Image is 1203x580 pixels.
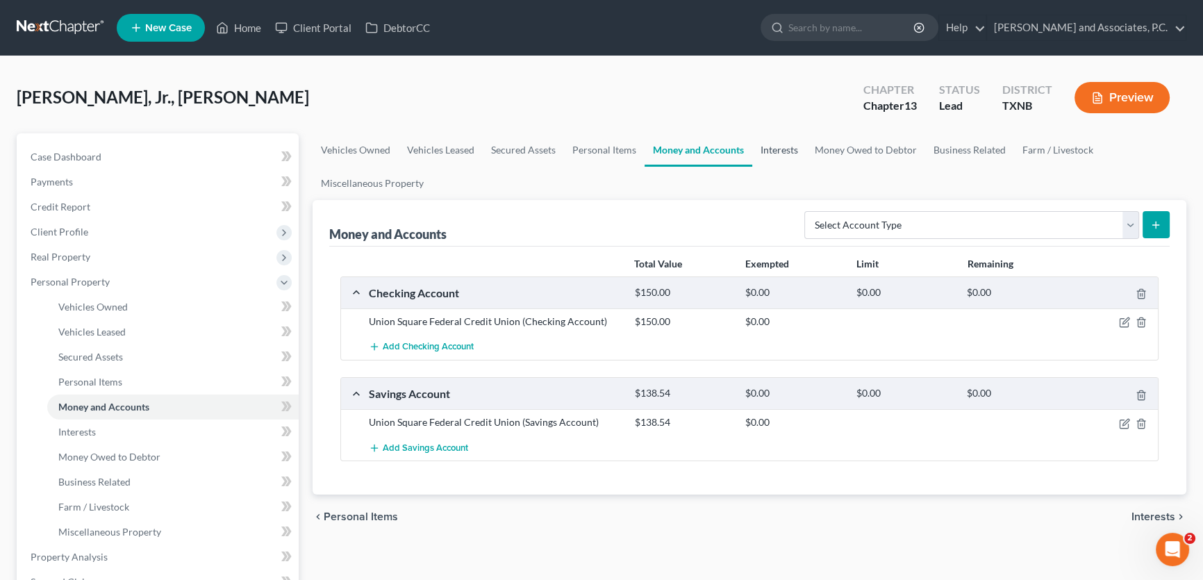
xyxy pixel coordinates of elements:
span: [PERSON_NAME], Jr., [PERSON_NAME] [17,87,309,107]
span: 13 [904,99,917,112]
div: $0.00 [738,387,849,400]
div: Chapter [863,82,917,98]
div: Money and Accounts [329,226,447,242]
div: $150.00 [628,315,738,329]
a: Farm / Livestock [1014,133,1102,167]
div: District [1002,82,1052,98]
span: Interests [58,426,96,438]
a: Property Analysis [19,545,299,570]
span: Personal Property [31,276,110,288]
a: Secured Assets [47,345,299,370]
a: Home [209,15,268,40]
div: $138.54 [628,415,738,429]
a: Case Dashboard [19,144,299,169]
strong: Limit [856,258,879,270]
a: [PERSON_NAME] and Associates, P.C. [987,15,1186,40]
a: Payments [19,169,299,194]
a: Personal Items [564,133,645,167]
div: Chapter [863,98,917,114]
span: Client Profile [31,226,88,238]
a: Interests [47,420,299,445]
i: chevron_right [1175,511,1186,522]
span: Money Owed to Debtor [58,451,160,463]
div: $0.00 [738,315,849,329]
span: Add Checking Account [383,342,474,353]
div: TXNB [1002,98,1052,114]
div: $0.00 [960,387,1070,400]
div: Status [939,82,980,98]
a: Secured Assets [483,133,564,167]
span: Miscellaneous Property [58,526,161,538]
button: Interests chevron_right [1131,511,1186,522]
span: Case Dashboard [31,151,101,163]
a: Money and Accounts [47,395,299,420]
strong: Total Value [634,258,682,270]
span: New Case [145,23,192,33]
span: 2 [1184,533,1195,544]
a: Miscellaneous Property [47,520,299,545]
span: Business Related [58,476,131,488]
i: chevron_left [313,511,324,522]
span: Property Analysis [31,551,108,563]
input: Search by name... [788,15,915,40]
div: Savings Account [362,386,628,401]
span: Secured Assets [58,351,123,363]
span: Credit Report [31,201,90,213]
a: DebtorCC [358,15,437,40]
a: Vehicles Owned [313,133,399,167]
a: Money Owed to Debtor [806,133,925,167]
a: Money and Accounts [645,133,752,167]
strong: Exempted [745,258,789,270]
a: Interests [752,133,806,167]
a: Miscellaneous Property [313,167,432,200]
a: Business Related [925,133,1014,167]
span: Farm / Livestock [58,501,129,513]
iframe: Intercom live chat [1156,533,1189,566]
a: Business Related [47,470,299,495]
button: Add Checking Account [369,334,474,360]
div: $0.00 [738,286,849,299]
span: Vehicles Leased [58,326,126,338]
a: Personal Items [47,370,299,395]
button: Add Savings Account [369,435,468,461]
span: Money and Accounts [58,401,149,413]
div: Checking Account [362,285,628,300]
a: Vehicles Leased [47,320,299,345]
div: $150.00 [628,286,738,299]
span: Add Savings Account [383,442,468,454]
a: Vehicles Leased [399,133,483,167]
span: Personal Items [324,511,398,522]
span: Vehicles Owned [58,301,128,313]
div: $0.00 [960,286,1070,299]
a: Help [939,15,986,40]
div: $0.00 [849,387,960,400]
span: Interests [1131,511,1175,522]
button: Preview [1075,82,1170,113]
span: Personal Items [58,376,122,388]
a: Credit Report [19,194,299,219]
div: $0.00 [849,286,960,299]
a: Money Owed to Debtor [47,445,299,470]
div: Union Square Federal Credit Union (Savings Account) [362,415,628,429]
a: Client Portal [268,15,358,40]
a: Vehicles Owned [47,295,299,320]
span: Payments [31,176,73,188]
button: chevron_left Personal Items [313,511,398,522]
a: Farm / Livestock [47,495,299,520]
span: Real Property [31,251,90,263]
div: Union Square Federal Credit Union (Checking Account) [362,315,628,329]
strong: Remaining [967,258,1013,270]
div: Lead [939,98,980,114]
div: $0.00 [738,415,849,429]
div: $138.54 [628,387,738,400]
